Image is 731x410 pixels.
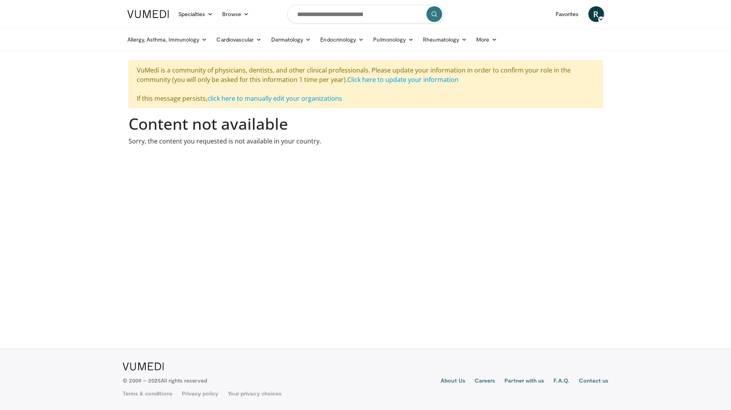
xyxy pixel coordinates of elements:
a: Privacy policy [182,390,218,397]
a: F.A.Q. [553,377,569,386]
a: Terms & conditions [123,390,172,397]
a: Careers [475,377,495,386]
a: Browse [218,6,254,22]
a: Rheumatology [418,32,472,47]
a: Favorites [551,6,584,22]
a: Endocrinology [316,32,368,47]
h1: Content not available [129,114,603,133]
a: Cardiovascular [212,32,266,47]
p: © 2009 – 2025 [123,377,207,385]
img: VuMedi Logo [123,363,164,370]
a: More [472,32,502,47]
a: click here to manually edit your organizations [207,94,342,103]
div: VuMedi is a community of physicians, dentists, and other clinical professionals. Please update yo... [129,60,603,108]
a: Contact us [579,377,609,386]
a: Your privacy choices [228,390,281,397]
a: Allergy, Asthma, Immunology [123,32,212,47]
a: Dermatology [267,32,316,47]
input: Search topics, interventions [287,5,444,24]
p: Sorry, the content you requested is not available in your country. [129,136,603,146]
a: Click here to update your information [347,75,459,84]
a: Partner with us [504,377,544,386]
span: All rights reserved [161,377,207,384]
a: R [588,6,604,22]
a: About Us [441,377,465,386]
a: Pulmonology [368,32,418,47]
img: VuMedi Logo [127,10,169,18]
a: Specialties [174,6,218,22]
